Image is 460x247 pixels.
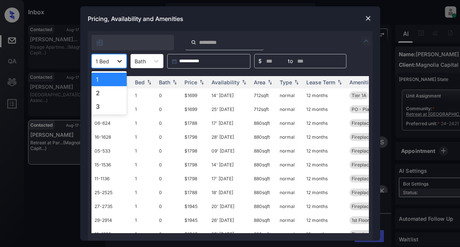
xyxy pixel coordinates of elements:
[277,199,303,213] td: normal
[352,162,372,168] span: Fireplace
[132,172,156,186] td: 1
[132,102,156,116] td: 1
[156,130,181,144] td: 0
[156,227,181,241] td: 0
[156,186,181,199] td: 0
[91,130,132,144] td: 16-1628
[145,80,153,85] img: sorting
[208,227,251,241] td: 29' [DATE]
[171,80,178,85] img: sorting
[266,80,274,85] img: sorting
[135,79,145,85] div: Bed
[181,116,208,130] td: $1788
[251,199,277,213] td: 880 sqft
[352,217,369,223] span: 1st Floor
[306,79,335,85] div: Lease Term
[352,134,372,140] span: Fireplace
[181,186,208,199] td: $1788
[91,213,132,227] td: 29-2914
[208,158,251,172] td: 14' [DATE]
[208,186,251,199] td: 18' [DATE]
[181,88,208,102] td: $1699
[156,199,181,213] td: 0
[251,172,277,186] td: 880 sqft
[132,158,156,172] td: 1
[91,73,127,86] div: 1
[303,172,346,186] td: 12 months
[181,158,208,172] td: $1798
[251,227,277,241] td: 880 sqft
[156,88,181,102] td: 0
[303,130,346,144] td: 12 months
[96,39,103,46] img: icon-zuma
[258,57,262,65] span: $
[156,102,181,116] td: 0
[277,88,303,102] td: normal
[181,172,208,186] td: $1798
[277,172,303,186] td: normal
[208,144,251,158] td: 09' [DATE]
[293,80,300,85] img: sorting
[251,158,277,172] td: 880 sqft
[211,79,240,85] div: Availability
[208,213,251,227] td: 26' [DATE]
[251,88,277,102] td: 712 sqft
[240,80,248,85] img: sorting
[159,79,170,85] div: Bath
[352,106,386,112] span: PO - Plank (All...
[156,144,181,158] td: 0
[251,213,277,227] td: 880 sqft
[181,227,208,241] td: $1945
[91,199,132,213] td: 27-2735
[132,199,156,213] td: 1
[181,144,208,158] td: $1798
[254,79,265,85] div: Area
[91,116,132,130] td: 06-624
[352,176,372,181] span: Fireplace
[303,158,346,172] td: 12 months
[251,144,277,158] td: 880 sqft
[352,93,366,98] span: Tier 1A
[91,100,127,113] div: 3
[277,144,303,158] td: normal
[349,79,375,85] div: Amenities
[156,158,181,172] td: 0
[132,130,156,144] td: 1
[277,130,303,144] td: normal
[91,144,132,158] td: 05-533
[181,213,208,227] td: $1945
[156,213,181,227] td: 0
[91,172,132,186] td: 11-1136
[303,186,346,199] td: 12 months
[251,102,277,116] td: 712 sqft
[156,116,181,130] td: 0
[132,227,156,241] td: 1
[181,130,208,144] td: $1798
[208,102,251,116] td: 25' [DATE]
[208,116,251,130] td: 17' [DATE]
[198,80,205,85] img: sorting
[91,158,132,172] td: 15-1536
[352,231,372,237] span: Fireplace
[352,120,372,126] span: Fireplace
[208,88,251,102] td: 14' [DATE]
[277,102,303,116] td: normal
[277,227,303,241] td: normal
[303,116,346,130] td: 12 months
[303,213,346,227] td: 12 months
[132,116,156,130] td: 1
[277,116,303,130] td: normal
[303,227,346,241] td: 12 months
[280,79,292,85] div: Type
[251,130,277,144] td: 880 sqft
[277,158,303,172] td: normal
[364,15,372,22] img: close
[303,144,346,158] td: 12 months
[362,36,371,45] img: icon-zuma
[181,199,208,213] td: $1945
[208,130,251,144] td: 28' [DATE]
[288,57,293,65] span: to
[352,190,372,195] span: Fireplace
[132,186,156,199] td: 1
[80,6,380,31] div: Pricing, Availability and Amenities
